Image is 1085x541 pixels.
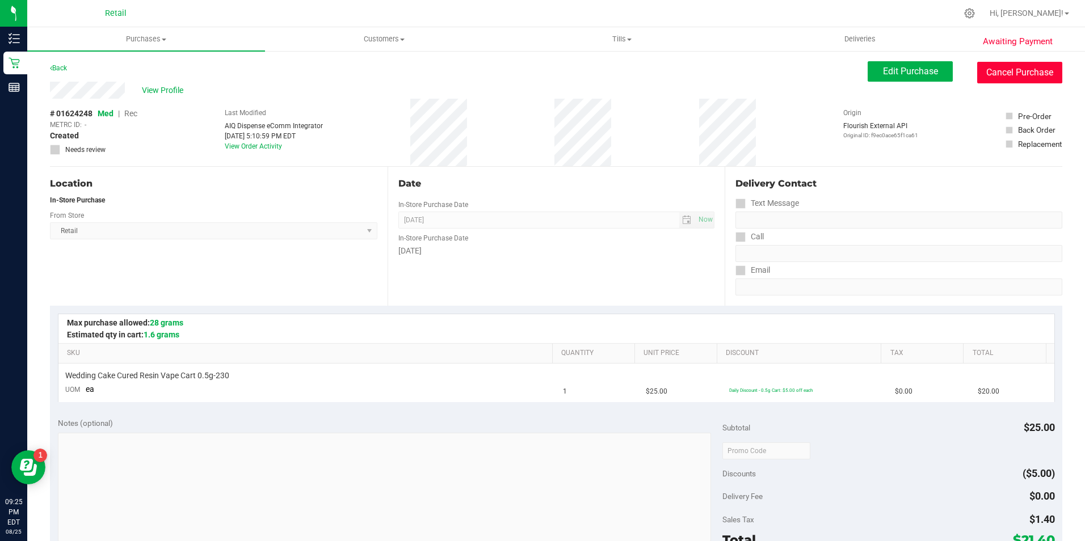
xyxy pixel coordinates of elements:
[1023,467,1055,479] span: ($5.00)
[98,109,113,118] span: Med
[225,108,266,118] label: Last Modified
[1029,490,1055,502] span: $0.00
[85,120,86,130] span: -
[144,330,179,339] span: 1.6 grams
[646,386,667,397] span: $25.00
[843,121,918,140] div: Flourish External API
[65,386,80,394] span: UOM
[50,177,377,191] div: Location
[50,64,67,72] a: Back
[398,245,715,257] div: [DATE]
[58,419,113,428] span: Notes (optional)
[50,210,84,221] label: From Store
[722,492,763,501] span: Delivery Fee
[1018,111,1052,122] div: Pre-Order
[504,34,741,44] span: Tills
[265,27,503,51] a: Customers
[9,33,20,44] inline-svg: Inventory
[1029,513,1055,525] span: $1.40
[735,262,770,278] label: Email
[27,27,265,51] a: Purchases
[735,195,799,212] label: Text Message
[722,463,756,484] span: Discounts
[65,145,106,155] span: Needs review
[150,318,183,327] span: 28 grams
[977,62,1062,83] button: Cancel Purchase
[722,515,754,524] span: Sales Tax
[50,130,79,142] span: Created
[398,177,715,191] div: Date
[33,449,47,462] iframe: Resource center unread badge
[5,497,22,527] p: 09:25 PM EDT
[735,245,1062,262] input: Format: (999) 999-9999
[829,34,891,44] span: Deliveries
[1024,421,1055,433] span: $25.00
[105,9,127,18] span: Retail
[563,386,567,397] span: 1
[1018,124,1055,136] div: Back Order
[561,349,630,358] a: Quantity
[868,61,953,82] button: Edit Purchase
[398,233,468,243] label: In-Store Purchase Date
[843,108,861,118] label: Origin
[266,34,502,44] span: Customers
[644,349,712,358] a: Unit Price
[225,131,323,141] div: [DATE] 5:10:59 PM EDT
[729,387,813,393] span: Daily Discount - 0.5g Cart: $5.00 off each
[978,386,999,397] span: $20.00
[722,442,810,459] input: Promo Code
[883,66,938,77] span: Edit Purchase
[67,349,548,358] a: SKU
[962,8,977,19] div: Manage settings
[9,57,20,69] inline-svg: Retail
[983,35,1053,48] span: Awaiting Payment
[9,82,20,93] inline-svg: Reports
[735,212,1062,229] input: Format: (999) 999-9999
[398,200,468,210] label: In-Store Purchase Date
[11,450,45,484] iframe: Resource center
[225,121,323,131] div: AIQ Dispense eComm Integrator
[225,142,282,150] a: View Order Activity
[67,330,179,339] span: Estimated qty in cart:
[1018,138,1062,150] div: Replacement
[86,384,94,394] span: ea
[142,84,187,96] span: View Profile
[124,109,137,118] span: Rec
[895,386,912,397] span: $0.00
[722,423,750,432] span: Subtotal
[65,370,229,381] span: Wedding Cake Cured Resin Vape Cart 0.5g-230
[5,527,22,536] p: 08/25
[890,349,959,358] a: Tax
[735,177,1062,191] div: Delivery Contact
[973,349,1041,358] a: Total
[503,27,741,51] a: Tills
[50,196,105,204] strong: In-Store Purchase
[726,349,877,358] a: Discount
[741,27,979,51] a: Deliveries
[50,120,82,130] span: METRC ID:
[843,131,918,140] p: Original ID: f9ec0ace65f1ca61
[990,9,1063,18] span: Hi, [PERSON_NAME]!
[735,229,764,245] label: Call
[27,34,265,44] span: Purchases
[50,108,92,120] span: # 01624248
[118,109,120,118] span: |
[67,318,183,327] span: Max purchase allowed:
